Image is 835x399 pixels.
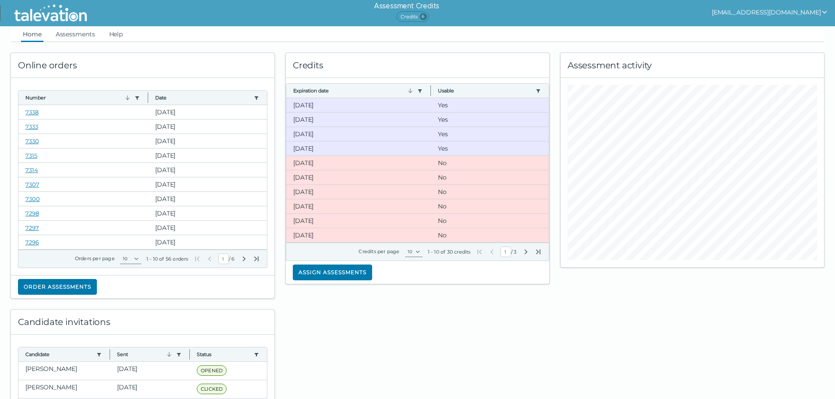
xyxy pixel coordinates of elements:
[148,120,267,134] clr-dg-cell: [DATE]
[11,2,91,24] img: Talevation_Logo_Transparent_white.png
[286,199,431,213] clr-dg-cell: [DATE]
[286,127,431,141] clr-dg-cell: [DATE]
[25,239,39,246] a: 7296
[431,199,549,213] clr-dg-cell: No
[148,163,267,177] clr-dg-cell: [DATE]
[148,206,267,220] clr-dg-cell: [DATE]
[431,156,549,170] clr-dg-cell: No
[431,127,549,141] clr-dg-cell: Yes
[18,362,110,380] clr-dg-cell: [PERSON_NAME]
[535,248,542,255] button: Last Page
[431,185,549,199] clr-dg-cell: No
[187,345,192,364] button: Column resize handle
[501,247,511,257] input: Current Page
[18,279,97,295] button: Order assessments
[148,235,267,249] clr-dg-cell: [DATE]
[75,255,115,261] label: Orders per page
[148,192,267,206] clr-dg-cell: [DATE]
[431,113,549,127] clr-dg-cell: Yes
[397,11,429,22] span: Credits
[431,141,549,155] clr-dg-cell: Yes
[25,123,38,130] a: 7333
[25,224,39,231] a: 7297
[286,214,431,228] clr-dg-cell: [DATE]
[253,255,260,262] button: Last Page
[431,170,549,184] clr-dg-cell: No
[476,248,483,255] button: First Page
[25,109,39,116] a: 7338
[25,181,39,188] a: 7307
[428,248,471,255] div: 1 - 10 of 30 credits
[54,26,97,42] a: Assessments
[438,87,532,94] button: Usable
[194,254,260,264] div: /
[11,53,274,78] div: Online orders
[25,166,38,173] a: 7314
[522,248,529,255] button: Next Page
[197,384,227,394] span: CLICKED
[431,214,549,228] clr-dg-cell: No
[293,87,414,94] button: Expiration date
[286,170,431,184] clr-dg-cell: [DATE]
[110,362,190,380] clr-dg-cell: [DATE]
[231,255,235,262] span: Total Pages
[561,53,824,78] div: Assessment activity
[107,345,113,364] button: Column resize handle
[148,134,267,148] clr-dg-cell: [DATE]
[286,228,431,242] clr-dg-cell: [DATE]
[431,228,549,242] clr-dg-cell: No
[145,88,151,107] button: Column resize handle
[420,13,427,20] span: 6
[25,94,131,101] button: Number
[117,351,173,358] button: Sent
[206,255,213,262] button: Previous Page
[21,26,43,42] a: Home
[148,148,267,162] clr-dg-cell: [DATE]
[146,255,188,262] div: 1 - 10 of 56 orders
[241,255,248,262] button: Next Page
[712,7,828,18] button: show user actions
[25,210,39,217] a: 7298
[107,26,125,42] a: Help
[25,152,37,159] a: 7315
[218,254,229,264] input: Current Page
[25,195,40,202] a: 7300
[513,248,517,255] span: Total Pages
[476,247,542,257] div: /
[148,177,267,191] clr-dg-cell: [DATE]
[488,248,495,255] button: Previous Page
[18,380,110,398] clr-dg-cell: [PERSON_NAME]
[359,248,399,254] label: Credits per page
[25,351,93,358] button: Candidate
[197,351,250,358] button: Status
[286,156,431,170] clr-dg-cell: [DATE]
[293,265,372,280] button: Assign assessments
[110,380,190,398] clr-dg-cell: [DATE]
[11,310,274,335] div: Candidate invitations
[286,185,431,199] clr-dg-cell: [DATE]
[148,221,267,235] clr-dg-cell: [DATE]
[286,98,431,112] clr-dg-cell: [DATE]
[286,113,431,127] clr-dg-cell: [DATE]
[194,255,201,262] button: First Page
[155,94,250,101] button: Date
[374,1,439,11] h6: Assessment Credits
[197,365,227,376] span: OPENED
[286,53,549,78] div: Credits
[431,98,549,112] clr-dg-cell: Yes
[148,105,267,119] clr-dg-cell: [DATE]
[286,141,431,155] clr-dg-cell: [DATE]
[428,81,433,100] button: Column resize handle
[25,138,39,145] a: 7330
